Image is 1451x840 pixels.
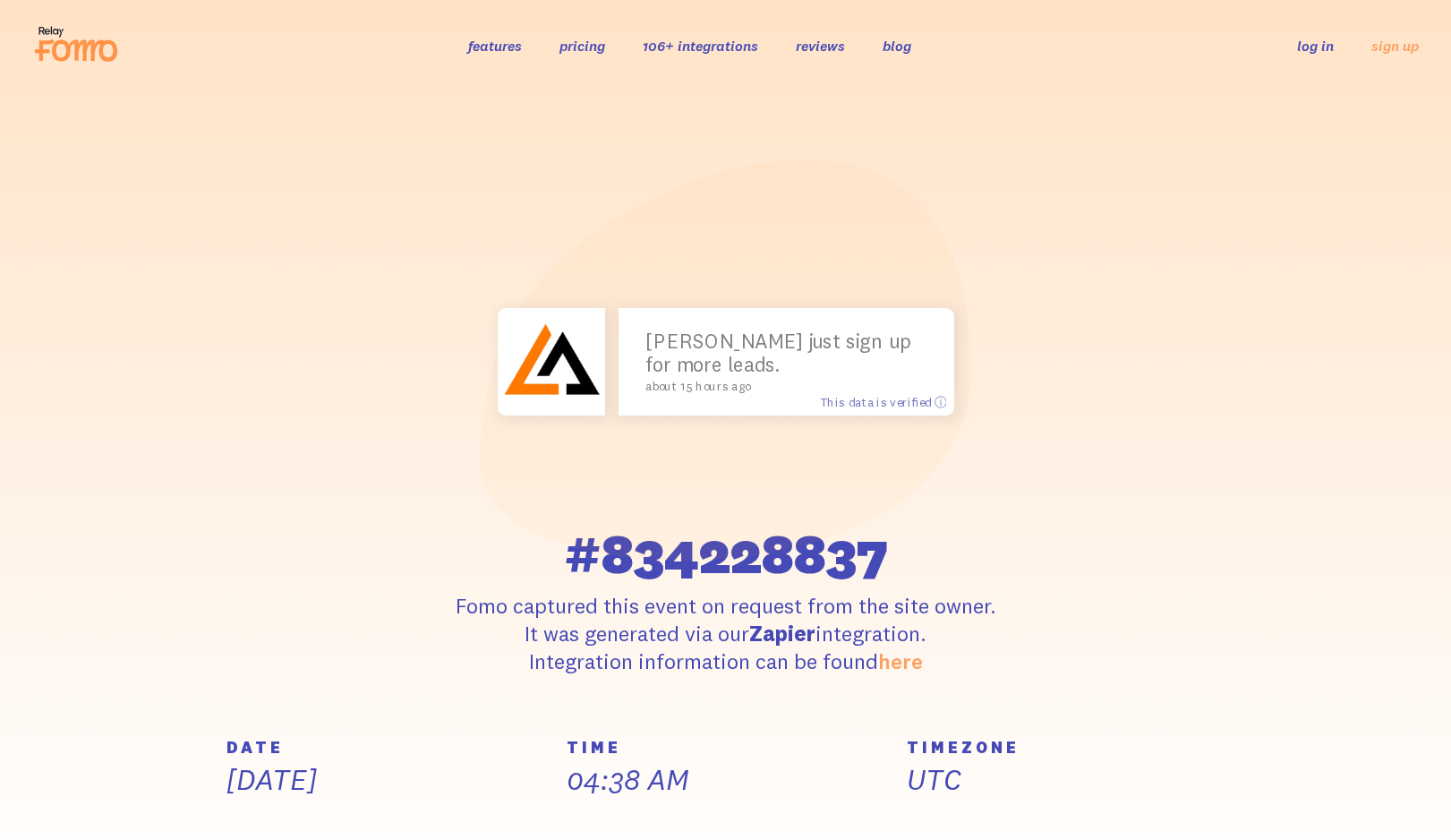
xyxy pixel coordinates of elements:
[498,308,605,416] img: fhBAy3ckQuaQYfQhRJjO
[907,761,1225,799] p: UTC
[1371,37,1419,56] a: sign up
[1297,37,1334,55] a: log in
[645,380,919,393] small: about 15 hours ago
[564,526,888,581] span: #834228837
[645,331,927,393] p: [PERSON_NAME] just sign up for more leads.
[907,740,1225,756] h5: TIMEZONE
[567,761,885,799] p: 04:38 AM
[559,37,605,55] a: pricing
[796,37,845,55] a: reviews
[226,740,545,756] h5: DATE
[749,620,815,647] strong: Zapier
[567,740,885,756] h5: TIME
[883,37,911,55] a: blog
[820,394,946,409] span: This data is verified ⓘ
[397,592,1055,676] p: Fomo captured this event on request from the site owner. It was generated via our integration. In...
[468,37,522,55] a: features
[643,37,758,55] a: 106+ integrations
[878,647,923,674] a: here
[226,761,545,799] p: [DATE]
